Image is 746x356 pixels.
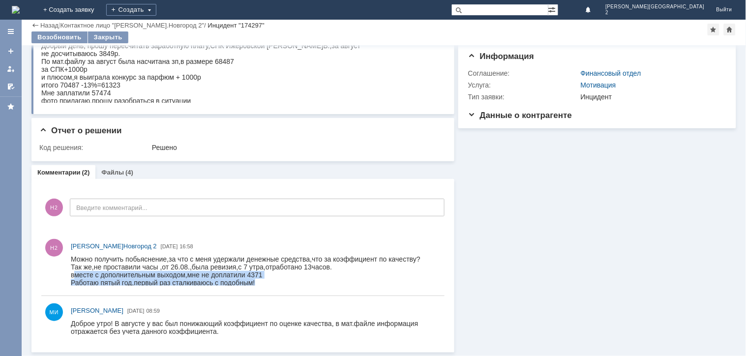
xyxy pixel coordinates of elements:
[106,4,156,16] div: Создать
[12,6,20,14] a: Перейти на домашнюю страницу
[101,169,124,176] a: Файлы
[125,169,133,176] div: (4)
[468,81,579,89] div: Услуга:
[71,307,123,314] span: [PERSON_NAME]
[45,199,63,216] span: Н2
[161,243,178,249] span: [DATE]
[606,10,705,16] span: 2
[581,93,722,101] div: Инцидент
[581,81,616,89] a: Мотивация
[39,144,150,151] div: Код решения:
[208,22,265,29] div: Инцидент "174297"
[82,169,90,176] div: (2)
[59,21,60,29] div: |
[3,79,19,94] a: Мои согласования
[40,22,59,29] a: Назад
[37,169,81,176] a: Комментарии
[23,24,46,31] span: +1000р
[548,4,558,14] span: Расширенный поиск
[12,6,20,14] img: logo
[468,111,572,120] span: Данные о контрагенте
[708,24,719,35] div: Добавить в избранное
[606,4,705,10] span: [PERSON_NAME][GEOGRAPHIC_DATA]
[147,308,160,314] span: 08:59
[3,61,19,77] a: Мои заявки
[39,126,121,135] span: Отчет о решении
[60,22,205,29] a: Контактное лицо "[PERSON_NAME].Новгород 2"
[468,52,534,61] span: Информация
[60,22,208,29] div: /
[468,69,579,77] div: Соглашение:
[179,243,193,249] span: 16:58
[71,242,157,250] span: [PERSON_NAME]Новгород 2
[581,69,641,77] a: Финансовый отдел
[152,144,441,151] div: Решено
[468,93,579,101] div: Тип заявки:
[71,306,123,316] a: [PERSON_NAME]
[724,24,736,35] div: Сделать домашней страницей
[71,241,157,251] a: [PERSON_NAME]Новгород 2
[127,308,145,314] span: [DATE]
[3,43,19,59] a: Создать заявку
